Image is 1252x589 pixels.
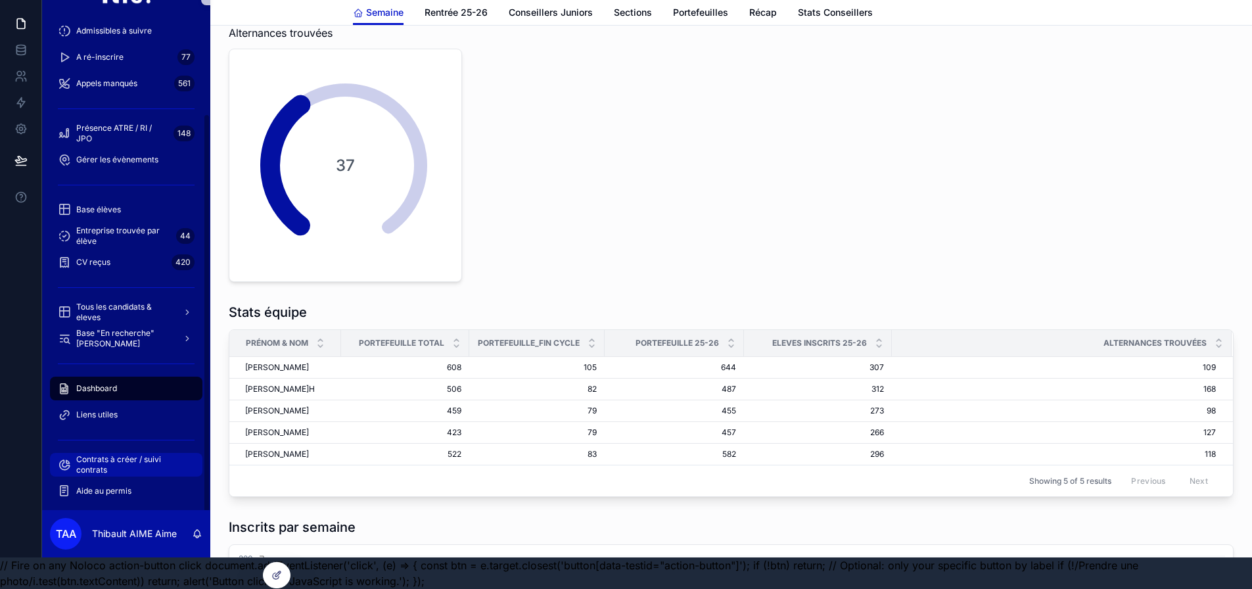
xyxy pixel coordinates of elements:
span: [PERSON_NAME] [245,362,309,373]
div: 420 [172,254,195,270]
span: Sections [614,6,652,19]
span: 423 [349,427,461,438]
a: Dashboard [50,377,202,400]
a: Stats Conseillers [798,1,873,27]
span: 37 [336,155,355,176]
span: 459 [349,406,461,416]
span: 105 [477,362,597,373]
a: Contrats à créer / suivi contrats [50,453,202,477]
span: Aide au permis [76,486,131,496]
span: Alternances trouvées [229,25,333,41]
span: 109 [893,362,1216,373]
a: Rentrée 25-26 [425,1,488,27]
span: 168 [893,384,1216,394]
span: Portefeuille_fin cycle [478,338,580,348]
span: 307 [752,362,884,373]
span: Dashboard [76,383,117,394]
span: Alternances trouvées [1103,338,1207,348]
span: Gérer les évènements [76,154,158,165]
p: Thibault AIME Aime [92,527,177,540]
div: 148 [174,126,195,141]
span: 127 [893,427,1216,438]
a: Présence ATRE / RI / JPO148 [50,122,202,145]
a: Base élèves [50,198,202,222]
a: Liens utiles [50,403,202,427]
a: A ré-inscrire77 [50,45,202,69]
a: Tous les candidats & eleves [50,300,202,324]
span: 522 [349,449,461,459]
span: Base élèves [76,204,121,215]
span: [PERSON_NAME] [245,449,309,459]
span: 266 [752,427,884,438]
span: Stats Conseillers [798,6,873,19]
div: 44 [176,228,195,244]
h1: Inscrits par semaine [229,518,356,536]
span: [PERSON_NAME] [245,427,309,438]
span: Présence ATRE / RI / JPO [76,123,168,144]
span: Semaine [366,6,404,19]
span: Eleves inscrits 25-26 [772,338,867,348]
div: scrollable content [42,21,210,510]
span: 455 [613,406,736,416]
span: 644 [613,362,736,373]
a: CV reçus420 [50,250,202,274]
span: CV reçus [76,257,110,268]
span: Showing 5 of 5 results [1029,476,1111,486]
span: A ré-inscrire [76,52,124,62]
h1: Stats équipe [229,303,307,321]
span: Admissibles à suivre [76,26,152,36]
span: Entreprise trouvée par élève [76,225,171,247]
a: Aide au permis [50,479,202,503]
span: 296 [752,449,884,459]
a: Sections [614,1,652,27]
span: 273 [752,406,884,416]
a: Entreprise trouvée par élève44 [50,224,202,248]
span: Base "En recherche" [PERSON_NAME] [76,328,172,349]
a: Gérer les évènements [50,148,202,172]
span: 582 [613,449,736,459]
div: 77 [177,49,195,65]
span: Appels manqués [76,78,137,89]
span: 82 [477,384,597,394]
span: [PERSON_NAME]H [245,384,315,394]
span: 79 [477,406,597,416]
a: Conseillers Juniors [509,1,593,27]
tspan: 320 [239,554,253,563]
span: 487 [613,384,736,394]
a: Portefeuilles [673,1,728,27]
span: Portefeuille 25-26 [636,338,719,348]
span: 457 [613,427,736,438]
span: Récap [749,6,777,19]
span: Contrats à créer / suivi contrats [76,454,189,475]
span: 506 [349,384,461,394]
span: 79 [477,427,597,438]
span: 118 [893,449,1216,459]
div: 561 [174,76,195,91]
span: Conseillers Juniors [509,6,593,19]
span: Prénom & NOM [246,338,308,348]
span: Portefeuille total [359,338,444,348]
span: 312 [752,384,884,394]
span: Liens utiles [76,410,118,420]
span: Tous les candidats & eleves [76,302,172,323]
span: 83 [477,449,597,459]
span: 608 [349,362,461,373]
span: Portefeuilles [673,6,728,19]
span: Rentrée 25-26 [425,6,488,19]
span: TAA [56,526,76,542]
span: [PERSON_NAME] [245,406,309,416]
a: Base "En recherche" [PERSON_NAME] [50,327,202,350]
a: Récap [749,1,777,27]
a: Appels manqués561 [50,72,202,95]
a: Admissibles à suivre [50,19,202,43]
span: 98 [893,406,1216,416]
a: Semaine [353,1,404,26]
